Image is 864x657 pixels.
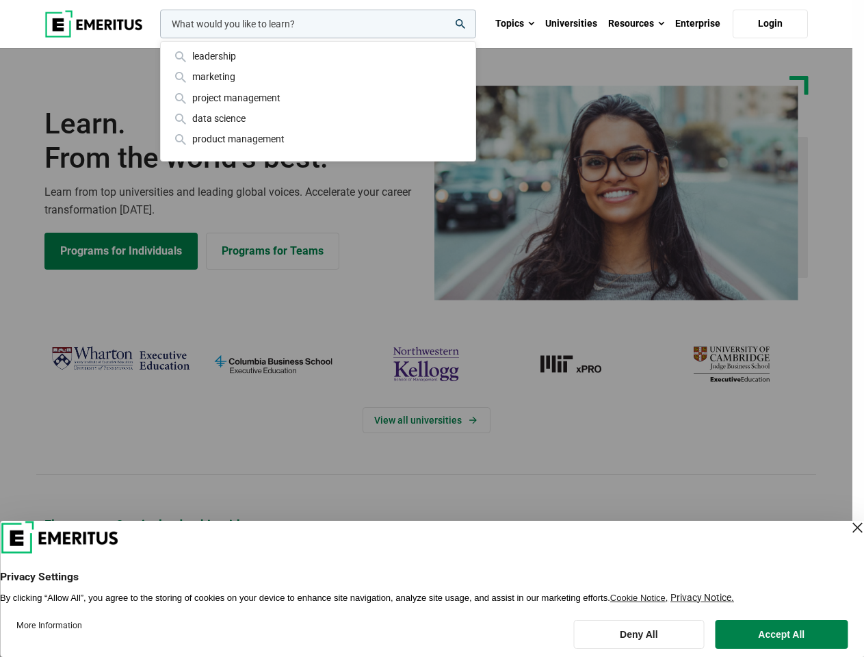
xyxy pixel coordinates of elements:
[172,49,464,64] div: leadership
[172,90,464,105] div: project management
[172,131,464,146] div: product management
[172,69,464,84] div: marketing
[160,10,476,38] input: woocommerce-product-search-field-0
[172,111,464,126] div: data science
[733,10,808,38] a: Login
